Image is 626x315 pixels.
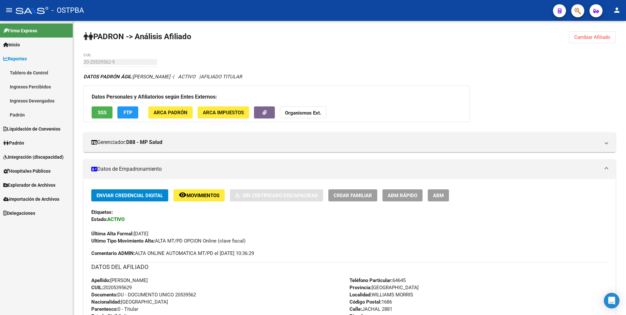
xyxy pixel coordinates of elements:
strong: Calle: [350,306,362,312]
strong: Etiquetas: [91,209,113,215]
button: Enviar Credencial Digital [91,189,168,201]
span: ALTA MT/PD OPCION Online (clave fiscal) [91,238,246,244]
span: Crear Familiar [334,193,372,198]
span: Explorador de Archivos [3,181,55,189]
span: Reportes [3,55,27,62]
mat-icon: menu [5,6,13,14]
span: FTP [124,110,132,116]
span: Firma Express [3,27,37,34]
span: Importación de Archivos [3,196,59,203]
span: Movimientos [186,193,219,198]
button: Cambiar Afiliado [569,31,616,43]
strong: Código Postal: [350,299,381,305]
button: ARCA Padrón [148,106,193,118]
mat-icon: person [613,6,621,14]
strong: Estado: [91,216,107,222]
span: Inicio [3,41,20,48]
div: Open Intercom Messenger [604,293,619,308]
strong: Nacionalidad: [91,299,121,305]
span: ABM Rápido [388,193,417,198]
span: [PERSON_NAME] - [83,74,173,80]
span: ARCA Impuestos [203,110,244,116]
button: Sin Certificado Discapacidad [230,189,323,201]
strong: CUIL: [91,285,103,291]
span: Sin Certificado Discapacidad [243,193,318,198]
span: Padrón [3,139,24,147]
i: | ACTIVO | [83,74,242,80]
span: SSS [98,110,107,116]
strong: Organismos Ext. [285,110,321,116]
span: [DATE] [91,231,148,237]
mat-expansion-panel-header: Datos de Empadronamiento [83,159,616,179]
span: AFILIADO TITULAR [201,74,242,80]
mat-panel-title: Gerenciador: [91,139,600,146]
strong: Apellido: [91,277,110,283]
span: [PERSON_NAME] [91,277,148,283]
strong: Última Alta Formal: [91,231,134,237]
span: ALTA ONLINE AUTOMATICA MT/PD el [DATE] 10:36:29 [91,250,254,257]
h3: DATOS DEL AFILIADO [91,262,608,272]
span: Liquidación de Convenios [3,125,60,133]
span: 20205395629 [91,285,132,291]
strong: DATOS PADRÓN ÁGIL: [83,74,133,80]
button: Crear Familiar [328,189,377,201]
span: Integración (discapacidad) [3,153,64,161]
strong: D88 - MP Salud [126,139,162,146]
button: ARCA Impuestos [198,106,249,118]
span: ARCA Padrón [154,110,187,116]
strong: Localidad: [350,292,372,298]
strong: ACTIVO [107,216,125,222]
strong: Comentario ADMIN: [91,250,135,256]
span: ABM [433,193,444,198]
button: ABM Rápido [382,189,423,201]
strong: Parentesco: [91,306,118,312]
span: WILLIAMS MORRIS [350,292,413,298]
button: ABM [428,189,449,201]
strong: PADRON -> Análisis Afiliado [83,32,191,41]
strong: Documento: [91,292,117,298]
strong: Ultimo Tipo Movimiento Alta: [91,238,155,244]
span: Hospitales Públicos [3,167,51,175]
mat-icon: remove_red_eye [179,191,186,199]
span: 0 - Titular [91,306,138,312]
button: FTP [117,106,138,118]
span: [GEOGRAPHIC_DATA] [91,299,168,305]
span: 64645 [350,277,406,283]
button: Movimientos [173,189,225,201]
span: - OSTPBA [52,3,84,18]
span: JACHAL 2881 [350,306,392,312]
h3: Datos Personales y Afiliatorios según Entes Externos: [92,92,462,102]
span: Delegaciones [3,210,35,217]
span: DU - DOCUMENTO UNICO 20539562 [91,292,196,298]
mat-expansion-panel-header: Gerenciador:D88 - MP Salud [83,133,616,152]
span: Enviar Credencial Digital [97,193,163,198]
button: Organismos Ext. [280,106,326,118]
span: 1686 [350,299,392,305]
mat-panel-title: Datos de Empadronamiento [91,165,600,173]
span: [GEOGRAPHIC_DATA] [350,285,419,291]
strong: Teléfono Particular: [350,277,393,283]
span: Cambiar Afiliado [574,34,610,40]
strong: Provincia: [350,285,372,291]
button: SSS [92,106,112,118]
